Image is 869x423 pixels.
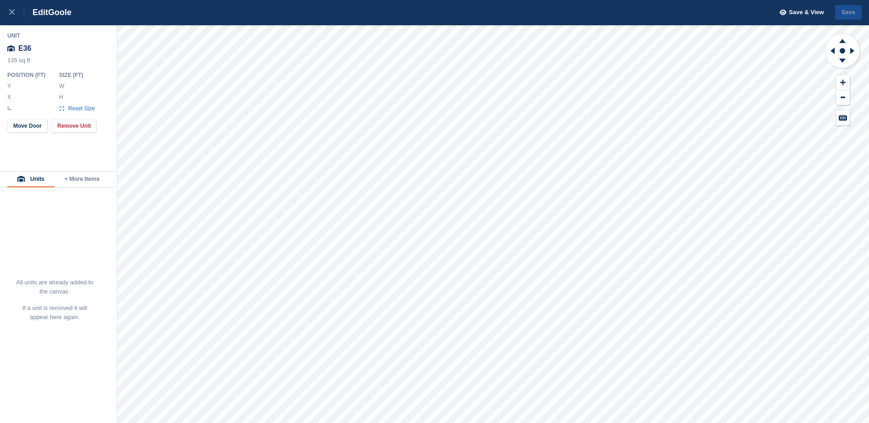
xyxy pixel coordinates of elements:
button: Remove Unit [51,119,97,133]
button: Move Door [7,119,48,133]
label: Y [7,82,12,90]
div: Size ( FT ) [59,71,99,79]
button: + More Items [55,172,109,187]
div: 135 sq ft [7,57,110,69]
div: Unit [7,32,110,39]
img: angle-icn.0ed2eb85.svg [8,106,11,110]
label: W [59,82,64,90]
label: X [7,93,12,101]
div: E36 [7,40,110,57]
label: H [59,93,64,101]
div: Position ( FT ) [7,71,52,79]
p: All units are already added to the canvas. [16,278,94,296]
span: Save & View [789,8,824,17]
button: Save & View [775,5,824,20]
button: Zoom In [836,75,850,90]
div: Edit Goole [24,7,71,18]
button: Zoom Out [836,90,850,105]
button: Save [835,5,862,20]
span: Reset Size [68,104,95,113]
p: If a unit is removed it will appear here again. [16,304,94,322]
button: Units [7,172,55,187]
button: Keyboard Shortcuts [836,110,850,125]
